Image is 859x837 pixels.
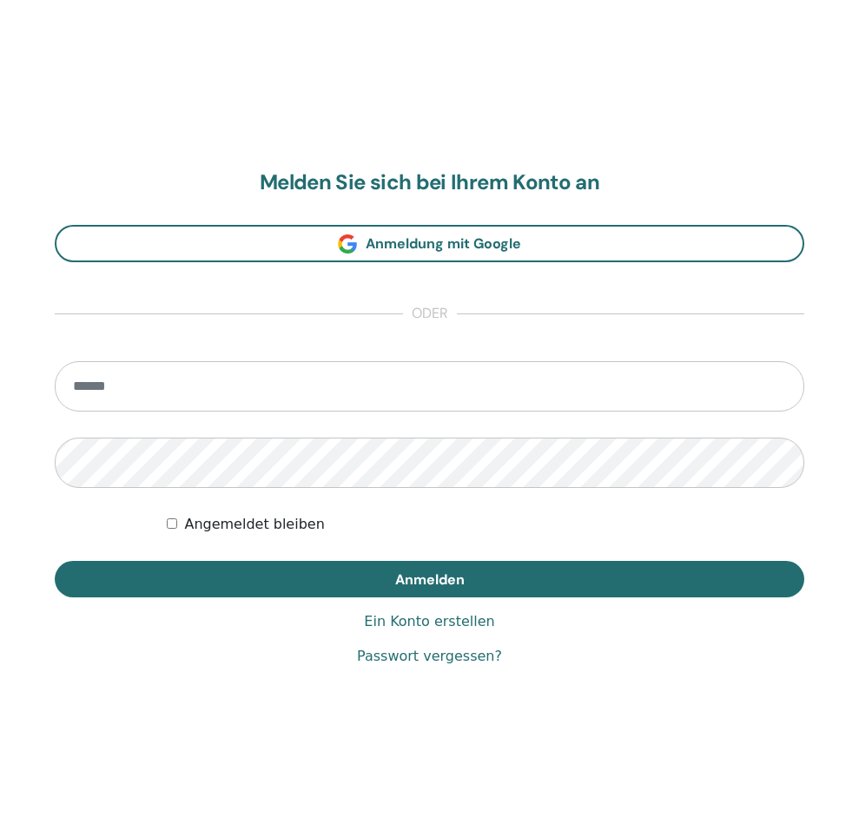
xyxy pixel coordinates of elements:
[55,170,804,195] h2: Melden Sie sich bei Ihrem Konto an
[55,225,804,262] a: Anmeldung mit Google
[167,514,804,535] div: Keep me authenticated indefinitely or until I manually logout
[184,514,324,535] label: Angemeldet bleiben
[403,304,457,325] span: oder
[357,646,502,667] a: Passwort vergessen?
[55,561,804,597] button: Anmelden
[364,611,494,632] a: Ein Konto erstellen
[395,570,465,589] span: Anmelden
[366,234,521,253] span: Anmeldung mit Google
